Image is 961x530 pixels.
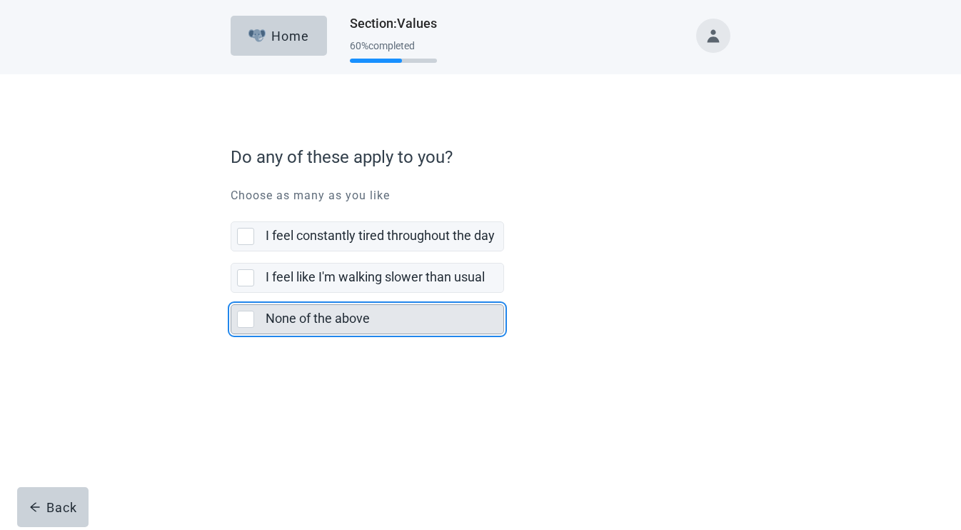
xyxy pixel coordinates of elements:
label: Do any of these apply to you? [231,144,723,170]
button: ElephantHome [231,16,327,56]
img: Elephant [248,29,266,42]
div: I feel like I'm walking slower than usual, checkbox, not selected [231,263,504,293]
label: I feel like I'm walking slower than usual [266,269,485,284]
p: Choose as many as you like [231,187,730,204]
button: Toggle account menu [696,19,730,53]
div: I feel constantly tired throughout the day, checkbox, not selected [231,221,504,251]
h1: Section : Values [350,14,437,34]
label: I feel constantly tired throughout the day [266,228,495,243]
div: Progress section [350,34,437,69]
label: None of the above [266,311,370,326]
button: arrow-leftBack [17,487,89,527]
div: Home [248,29,310,43]
div: Back [29,500,77,514]
span: arrow-left [29,501,41,513]
div: 60 % completed [350,40,437,51]
div: None of the above, checkbox, not selected [231,304,504,334]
